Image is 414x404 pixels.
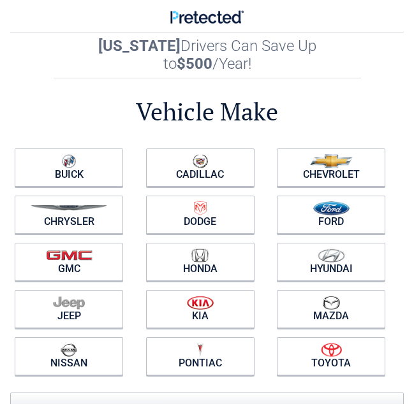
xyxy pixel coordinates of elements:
img: jeep [53,296,85,310]
a: Dodge [146,196,255,234]
img: chevrolet [310,154,353,168]
b: [US_STATE] [98,37,181,55]
a: GMC [15,243,123,281]
img: nissan [61,343,77,357]
a: Pontiac [146,337,255,375]
h2: Vehicle Make [10,96,404,128]
img: cadillac [193,154,208,168]
a: Toyota [277,337,385,375]
a: Jeep [15,290,123,328]
img: ford [313,201,350,215]
img: hyundai [318,249,344,263]
a: Chevrolet [277,148,385,187]
img: toyota [321,343,342,357]
img: honda [191,249,208,263]
a: Nissan [15,337,123,375]
b: $500 [177,55,212,73]
a: Cadillac [146,148,255,187]
img: kia [187,296,214,310]
h2: Drivers Can Save Up to /Year [54,32,361,78]
a: Mazda [277,290,385,328]
a: Chrysler [15,196,123,234]
a: Hyundai [277,243,385,281]
img: buick [62,154,75,168]
img: mazda [322,296,340,310]
img: Main Logo [170,10,244,24]
a: Kia [146,290,255,328]
a: Honda [146,243,255,281]
img: gmc [46,250,92,261]
img: chrysler [30,205,108,211]
img: pontiac [196,343,204,357]
a: Ford [277,196,385,234]
img: dodge [194,201,207,215]
a: Buick [15,148,123,187]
